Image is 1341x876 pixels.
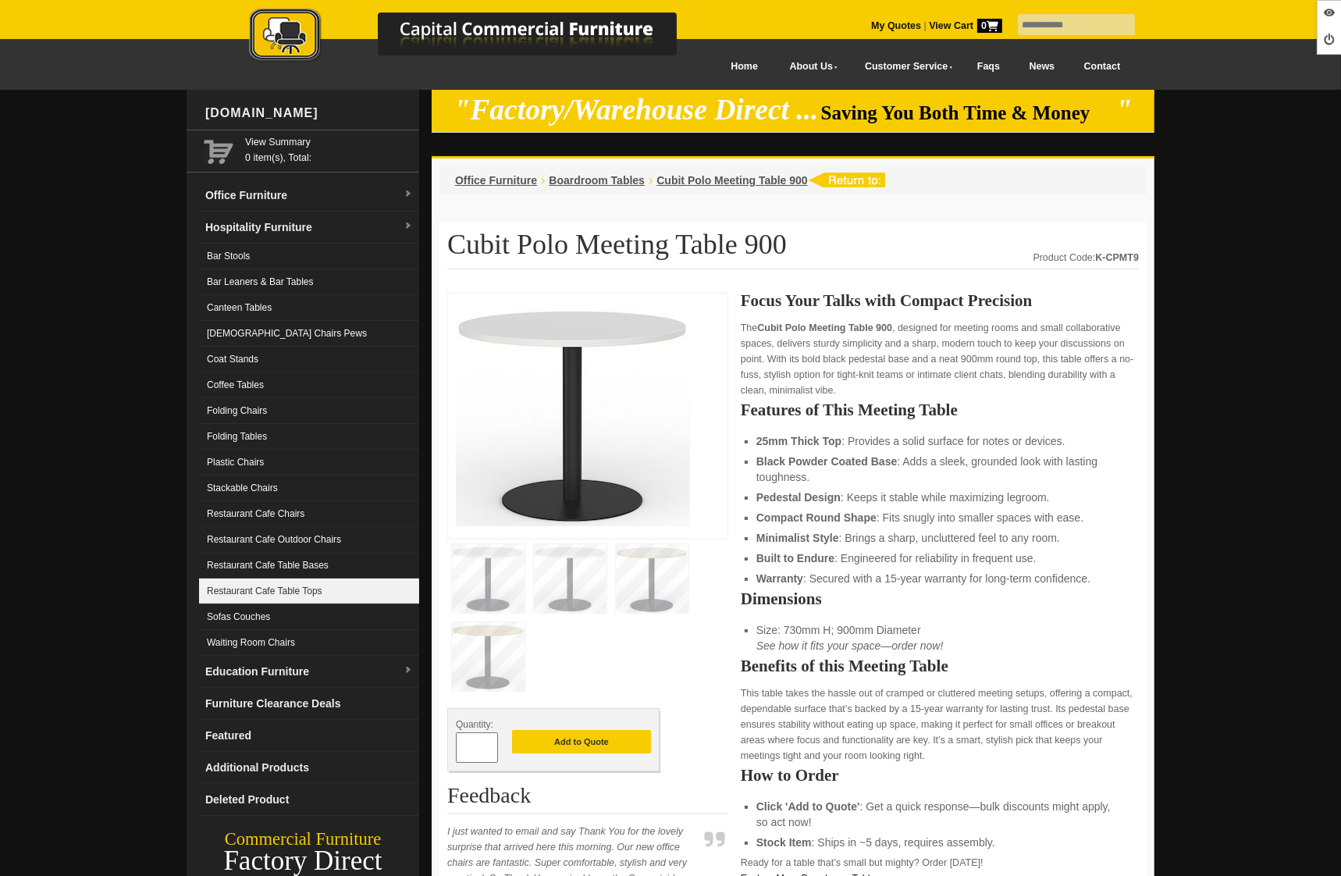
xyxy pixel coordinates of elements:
[206,8,752,69] a: Capital Commercial Furniture Logo
[1033,250,1139,265] div: Product Code:
[187,828,419,850] div: Commercial Furniture
[512,730,651,753] button: Add to Quote
[456,719,493,730] span: Quantity:
[199,212,419,244] a: Hospitality Furnituredropdown
[756,800,860,813] strong: Click 'Add to Quote'
[206,8,752,65] img: Capital Commercial Furniture Logo
[199,475,419,501] a: Stackable Chairs
[404,222,413,231] img: dropdown
[245,134,413,163] span: 0 item(s), Total:
[756,454,1123,485] li: : Adds a sleek, grounded look with lasting toughness.
[454,94,819,126] em: "Factory/Warehouse Direct ...
[1015,49,1069,84] a: News
[741,658,1139,674] h2: Benefits of this Meeting Table
[927,20,1002,31] a: View Cart0
[199,656,419,688] a: Education Furnituredropdown
[456,301,690,526] img: Cubit Polo Meeting Table 900
[199,347,419,372] a: Coat Stands
[773,49,848,84] a: About Us
[447,784,728,814] h2: Feedback
[199,553,419,579] a: Restaurant Cafe Table Bases
[741,591,1139,607] h2: Dimensions
[741,320,1139,398] p: The , designed for meeting rooms and small collaborative spaces, delivers sturdy simplicity and a...
[549,174,645,187] a: Boardroom Tables
[404,666,413,675] img: dropdown
[541,173,545,188] li: ›
[756,799,1123,830] li: : Get a quick response—bulk discounts might apply, so act now!
[756,835,1123,850] li: : Ships in ~5 days, requires assembly.
[656,174,807,187] a: Cubit Polo Meeting Table 900
[447,230,1139,269] h1: Cubit Polo Meeting Table 900
[455,174,537,187] a: Office Furniture
[199,784,419,816] a: Deleted Product
[1095,252,1139,263] strong: K-CPMT9
[199,604,419,630] a: Sofas Couches
[756,552,834,564] strong: Built to Endure
[199,424,419,450] a: Folding Tables
[245,134,413,150] a: View Summary
[199,579,419,604] a: Restaurant Cafe Table Tops
[756,530,1123,546] li: : Brings a sharp, uncluttered feel to any room.
[756,571,1123,586] li: : Secured with a 15-year warranty for long-term confidence.
[1069,49,1135,84] a: Contact
[756,532,839,544] strong: Minimalist Style
[757,322,892,333] strong: Cubit Polo Meeting Table 900
[756,510,1123,525] li: : Fits snugly into smaller spaces with ease.
[199,180,419,212] a: Office Furnituredropdown
[649,173,653,188] li: ›
[871,20,921,31] a: My Quotes
[187,850,419,872] div: Factory Direct
[756,836,812,849] strong: Stock Item
[929,20,1002,31] strong: View Cart
[199,501,419,527] a: Restaurant Cafe Chairs
[756,433,1123,449] li: : Provides a solid surface for notes or devices.
[1116,94,1133,126] em: "
[756,639,944,652] em: See how it fits your space—order now!
[199,752,419,784] a: Additional Products
[199,688,419,720] a: Furniture Clearance Deals
[977,19,1002,33] span: 0
[741,293,1139,308] h2: Focus Your Talks with Compact Precision
[756,550,1123,566] li: : Engineered for reliability in frequent use.
[199,630,419,656] a: Waiting Room Chairs
[756,511,877,524] strong: Compact Round Shape
[199,269,419,295] a: Bar Leaners & Bar Tables
[199,321,419,347] a: [DEMOGRAPHIC_DATA] Chairs Pews
[199,244,419,269] a: Bar Stools
[199,527,419,553] a: Restaurant Cafe Outdoor Chairs
[756,490,1123,505] li: : Keeps it stable while maximizing legroom.
[199,372,419,398] a: Coffee Tables
[404,190,413,199] img: dropdown
[199,295,419,321] a: Canteen Tables
[848,49,962,84] a: Customer Service
[756,435,841,447] strong: 25mm Thick Top
[756,455,898,468] strong: Black Powder Coated Base
[741,402,1139,418] h2: Features of This Meeting Table
[199,450,419,475] a: Plastic Chairs
[199,720,419,752] a: Featured
[199,398,419,424] a: Folding Chairs
[808,173,885,187] img: return to
[756,622,1123,653] li: Size: 730mm H; 900mm Diameter
[741,767,1139,783] h2: How to Order
[821,102,1114,123] span: Saving You Both Time & Money
[756,491,841,504] strong: Pedestal Design
[756,572,803,585] strong: Warranty
[962,49,1015,84] a: Faqs
[741,685,1139,764] p: This table takes the hassle out of cramped or cluttered meeting setups, offering a compact, depen...
[199,90,419,137] div: [DOMAIN_NAME]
